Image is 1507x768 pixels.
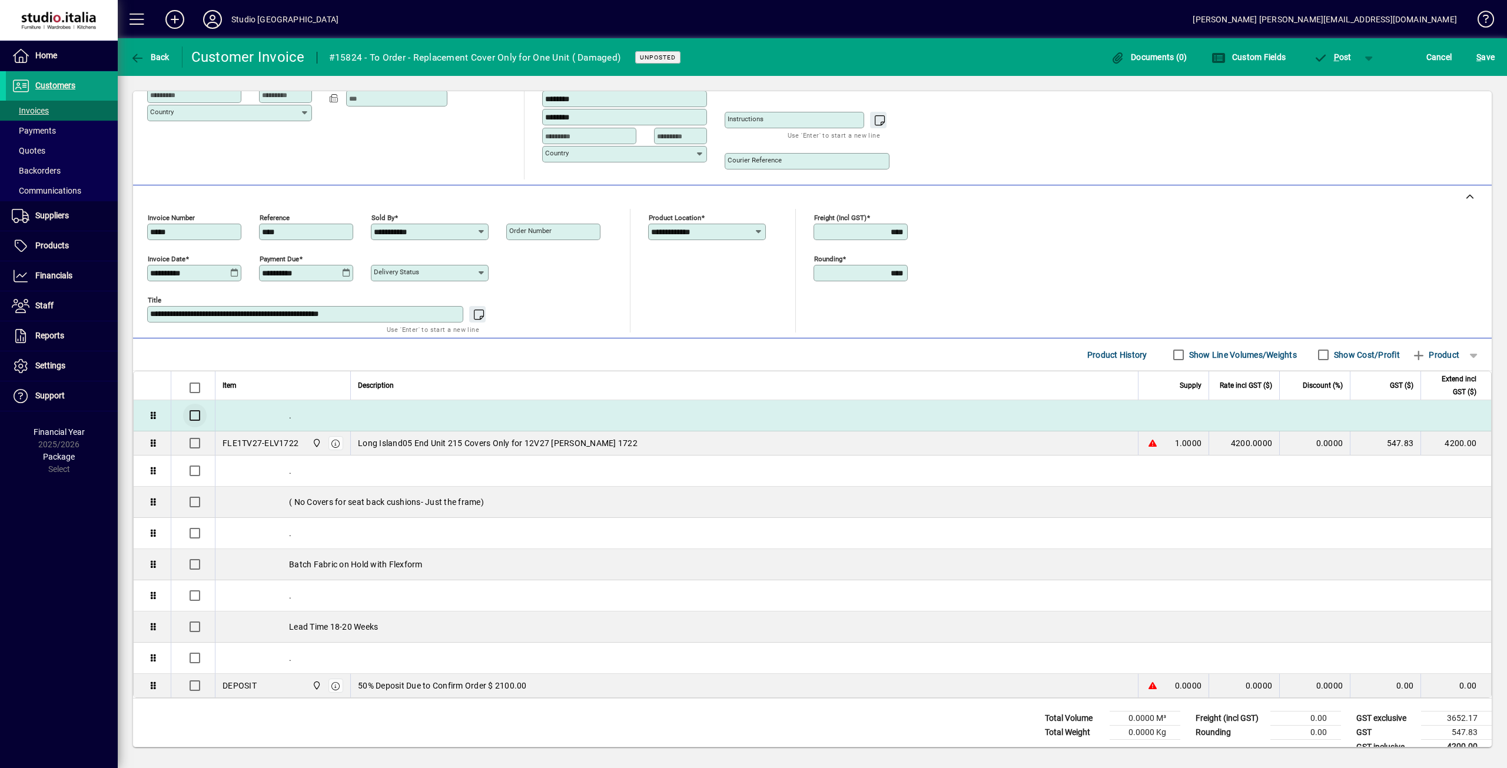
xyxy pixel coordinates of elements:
td: 547.83 [1421,726,1492,740]
span: Documents (0) [1111,52,1187,62]
div: ( No Covers for seat back cushions- Just the frame) [215,487,1491,517]
td: 3652.17 [1421,712,1492,726]
td: 0.00 [1270,726,1341,740]
mat-hint: Use 'Enter' to start a new line [788,128,880,142]
div: #15824 - To Order - Replacement Cover Only for One Unit ( Damaged) [329,48,621,67]
div: . [215,643,1491,673]
mat-label: Freight (incl GST) [814,214,867,222]
div: . [215,580,1491,611]
span: P [1334,52,1339,62]
span: Products [35,241,69,250]
mat-label: Delivery status [374,268,419,276]
mat-label: Courier Reference [728,156,782,164]
button: Product History [1083,344,1152,365]
label: Show Line Volumes/Weights [1187,349,1297,361]
a: Settings [6,351,118,381]
span: Rate incl GST ($) [1220,379,1272,392]
span: Extend incl GST ($) [1428,373,1476,398]
td: 0.0000 M³ [1110,712,1180,726]
a: Home [6,41,118,71]
span: Suppliers [35,211,69,220]
a: Backorders [6,161,118,181]
span: Nugent Street [309,437,323,450]
span: Settings [35,361,65,370]
span: Cancel [1426,48,1452,67]
div: . [215,400,1491,431]
button: Documents (0) [1108,46,1190,68]
span: Support [35,391,65,400]
td: GST inclusive [1350,740,1421,754]
span: Financial Year [34,427,85,437]
td: Total Volume [1039,712,1110,726]
span: 1.0000 [1175,437,1202,449]
td: 0.0000 [1279,431,1350,456]
span: Backorders [12,166,61,175]
span: Description [358,379,394,392]
td: 0.00 [1350,674,1420,697]
div: FLE1TV27-ELV1722 [223,437,298,449]
mat-label: Product location [649,214,701,222]
a: Knowledge Base [1469,2,1492,41]
mat-label: Country [150,108,174,116]
label: Show Cost/Profit [1332,349,1400,361]
mat-label: Country [545,149,569,157]
mat-label: Rounding [814,255,842,263]
button: Custom Fields [1209,46,1289,68]
mat-label: Reference [260,214,290,222]
a: Products [6,231,118,261]
button: Post [1307,46,1357,68]
span: Quotes [12,146,45,155]
td: 547.83 [1350,431,1420,456]
td: 0.0000 [1279,674,1350,697]
a: Communications [6,181,118,201]
div: Lead Time 18-20 Weeks [215,611,1491,642]
button: Save [1473,46,1498,68]
mat-label: Order number [509,227,552,235]
button: Profile [194,9,231,30]
span: Supply [1180,379,1201,392]
span: Staff [35,301,54,310]
mat-label: Invoice date [148,255,185,263]
mat-label: Title [148,296,161,304]
span: Nugent Street [309,679,323,692]
a: Invoices [6,101,118,121]
span: Back [130,52,170,62]
td: Total Weight [1039,726,1110,740]
td: 4200.00 [1421,740,1492,754]
span: Unposted [640,54,676,61]
span: 0.0000 [1175,680,1202,691]
div: . [215,518,1491,548]
span: Package [43,452,75,461]
mat-label: Sold by [371,214,394,222]
span: Financials [35,271,72,280]
span: Discount (%) [1303,379,1343,392]
a: Suppliers [6,201,118,231]
a: Quotes [6,141,118,161]
mat-label: Instructions [728,115,764,123]
a: Financials [6,261,118,291]
div: . [215,456,1491,486]
td: 0.00 [1270,712,1341,726]
span: Item [223,379,237,392]
span: Reports [35,331,64,340]
div: [PERSON_NAME] [PERSON_NAME][EMAIL_ADDRESS][DOMAIN_NAME] [1193,10,1457,29]
td: Freight (incl GST) [1190,712,1270,726]
div: Batch Fabric on Hold with Flexform [215,549,1491,580]
span: ave [1476,48,1495,67]
span: Product [1412,345,1459,364]
span: Communications [12,186,81,195]
span: Customers [35,81,75,90]
button: Product [1406,344,1465,365]
span: Home [35,51,57,60]
span: Payments [12,126,56,135]
button: Add [156,9,194,30]
td: 0.00 [1420,674,1491,697]
span: S [1476,52,1481,62]
a: Support [6,381,118,411]
span: Custom Fields [1211,52,1286,62]
td: GST [1350,726,1421,740]
a: Payments [6,121,118,141]
a: Staff [6,291,118,321]
td: 4200.00 [1420,431,1491,456]
mat-label: Payment due [260,255,299,263]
